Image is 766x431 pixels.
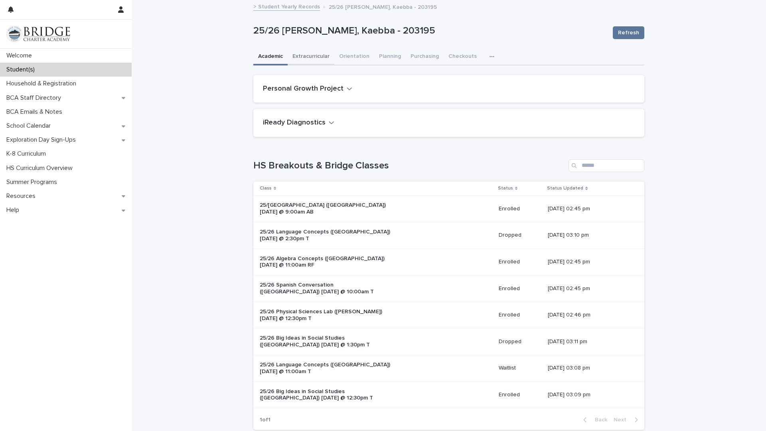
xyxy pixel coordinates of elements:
p: Dropped [499,232,542,239]
p: Status [498,184,513,193]
button: Planning [374,49,406,65]
tr: 25/26 Language Concepts ([GEOGRAPHIC_DATA]) [DATE] @ 2:30pm TDropped[DATE] 03:10 pm [253,222,644,249]
button: Next [610,416,644,423]
p: Welcome [3,52,38,59]
p: Enrolled [499,312,542,318]
p: Waitlist [499,365,542,372]
p: [DATE] 02:45 pm [548,259,632,265]
p: 25/26 [PERSON_NAME], Kaebba - 203195 [253,25,606,37]
h1: HS Breakouts & Bridge Classes [253,160,565,172]
p: K-8 Curriculum [3,150,52,158]
img: V1C1m3IdTEidaUdm9Hs0 [6,26,70,42]
p: Class [260,184,272,193]
p: 25/26 Physical Sciences Lab ([PERSON_NAME]) [DATE] @ 12:30pm T [260,308,393,322]
p: [DATE] 03:08 pm [548,365,632,372]
p: Enrolled [499,206,542,212]
a: > Student Yearly Records [253,2,320,11]
button: iReady Diagnostics [263,119,334,127]
p: Help [3,206,26,214]
p: School Calendar [3,122,57,130]
tr: 25/26 Algebra Concepts ([GEOGRAPHIC_DATA]) [DATE] @ 11:00am RFEnrolled[DATE] 02:45 pm [253,249,644,275]
p: 25/[GEOGRAPHIC_DATA] ([GEOGRAPHIC_DATA]) [DATE] @ 9:00am AB [260,202,393,215]
button: Extracurricular [288,49,334,65]
p: Student(s) [3,66,41,73]
p: Dropped [499,338,542,345]
p: [DATE] 03:09 pm [548,391,632,398]
p: [DATE] 03:10 pm [548,232,632,239]
button: Academic [253,49,288,65]
button: Purchasing [406,49,444,65]
tr: 25/26 Physical Sciences Lab ([PERSON_NAME]) [DATE] @ 12:30pm TEnrolled[DATE] 02:46 pm [253,302,644,328]
p: 25/26 Big Ideas in Social Studies ([GEOGRAPHIC_DATA]) [DATE] @ 1:30pm T [260,335,393,348]
button: Orientation [334,49,374,65]
p: Summer Programs [3,178,63,186]
p: Exploration Day Sign-Ups [3,136,82,144]
p: Enrolled [499,259,542,265]
p: [DATE] 02:45 pm [548,206,632,212]
h2: iReady Diagnostics [263,119,326,127]
p: [DATE] 03:11 pm [548,338,632,345]
p: 25/26 Big Ideas in Social Studies ([GEOGRAPHIC_DATA]) [DATE] @ 12:30pm T [260,388,393,402]
span: Refresh [618,29,639,37]
p: [DATE] 02:45 pm [548,285,632,292]
button: Personal Growth Project [263,85,352,93]
p: Enrolled [499,391,542,398]
tr: 25/26 Spanish Conversation ([GEOGRAPHIC_DATA]) [DATE] @ 10:00am TEnrolled[DATE] 02:45 pm [253,275,644,302]
p: 25/26 Language Concepts ([GEOGRAPHIC_DATA]) [DATE] @ 2:30pm T [260,229,393,242]
p: Resources [3,192,42,200]
span: Next [614,417,631,423]
p: BCA Staff Directory [3,94,67,102]
h2: Personal Growth Project [263,85,344,93]
p: BCA Emails & Notes [3,108,69,116]
tr: 25/26 Big Ideas in Social Studies ([GEOGRAPHIC_DATA]) [DATE] @ 1:30pm TDropped[DATE] 03:11 pm [253,328,644,355]
p: Household & Registration [3,80,83,87]
p: 25/26 Spanish Conversation ([GEOGRAPHIC_DATA]) [DATE] @ 10:00am T [260,282,393,295]
p: Enrolled [499,285,542,292]
p: HS Curriculum Overview [3,164,79,172]
input: Search [569,159,644,172]
p: 25/26 [PERSON_NAME], Kaebba - 203195 [329,2,437,11]
button: Back [577,416,610,423]
tr: 25/[GEOGRAPHIC_DATA] ([GEOGRAPHIC_DATA]) [DATE] @ 9:00am ABEnrolled[DATE] 02:45 pm [253,196,644,222]
button: Checkouts [444,49,482,65]
tr: 25/26 Big Ideas in Social Studies ([GEOGRAPHIC_DATA]) [DATE] @ 12:30pm TEnrolled[DATE] 03:09 pm [253,382,644,408]
p: [DATE] 02:46 pm [548,312,632,318]
p: Status Updated [547,184,583,193]
button: Refresh [613,26,644,39]
p: 1 of 1 [253,410,277,430]
p: 25/26 Language Concepts ([GEOGRAPHIC_DATA]) [DATE] @ 11:00am T [260,362,393,375]
p: 25/26 Algebra Concepts ([GEOGRAPHIC_DATA]) [DATE] @ 11:00am RF [260,255,393,269]
span: Back [590,417,607,423]
tr: 25/26 Language Concepts ([GEOGRAPHIC_DATA]) [DATE] @ 11:00am TWaitlist[DATE] 03:08 pm [253,355,644,382]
